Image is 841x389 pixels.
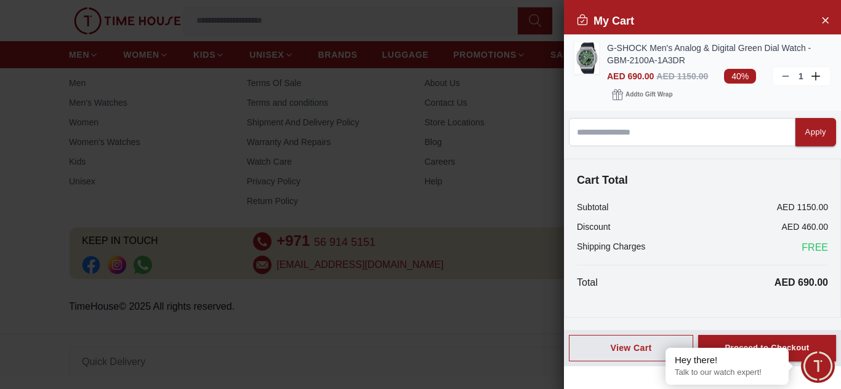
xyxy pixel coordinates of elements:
a: G-SHOCK Men's Analog & Digital Green Dial Watch - GBM-2100A-1A3DR [607,42,831,66]
span: AED 1150.00 [656,71,708,81]
p: Discount [577,221,610,233]
h2: My Cart [576,12,634,29]
p: Subtotal [577,201,608,213]
div: Chat Widget [801,349,835,383]
p: Total [577,275,598,290]
p: AED 690.00 [775,275,828,290]
span: AED 690.00 [607,71,654,81]
span: Add to Gift Wrap [626,88,672,101]
p: Talk to our watch expert! [675,367,779,378]
span: 40% [724,69,756,84]
button: Proceed to Checkout [698,335,836,361]
div: Apply [805,125,826,139]
button: View Cart [569,335,693,361]
p: AED 1150.00 [777,201,828,213]
span: FREE [802,240,828,255]
h4: Cart Total [577,171,828,189]
div: Proceed to Checkout [725,341,809,355]
p: AED 460.00 [782,221,829,233]
div: Hey there! [675,354,779,366]
p: 1 [796,70,806,82]
p: Shipping Charges [577,240,645,255]
button: Close Account [815,10,835,29]
img: ... [574,42,599,74]
button: Apply [795,118,836,146]
div: View Cart [579,342,683,354]
button: Addto Gift Wrap [607,86,677,103]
